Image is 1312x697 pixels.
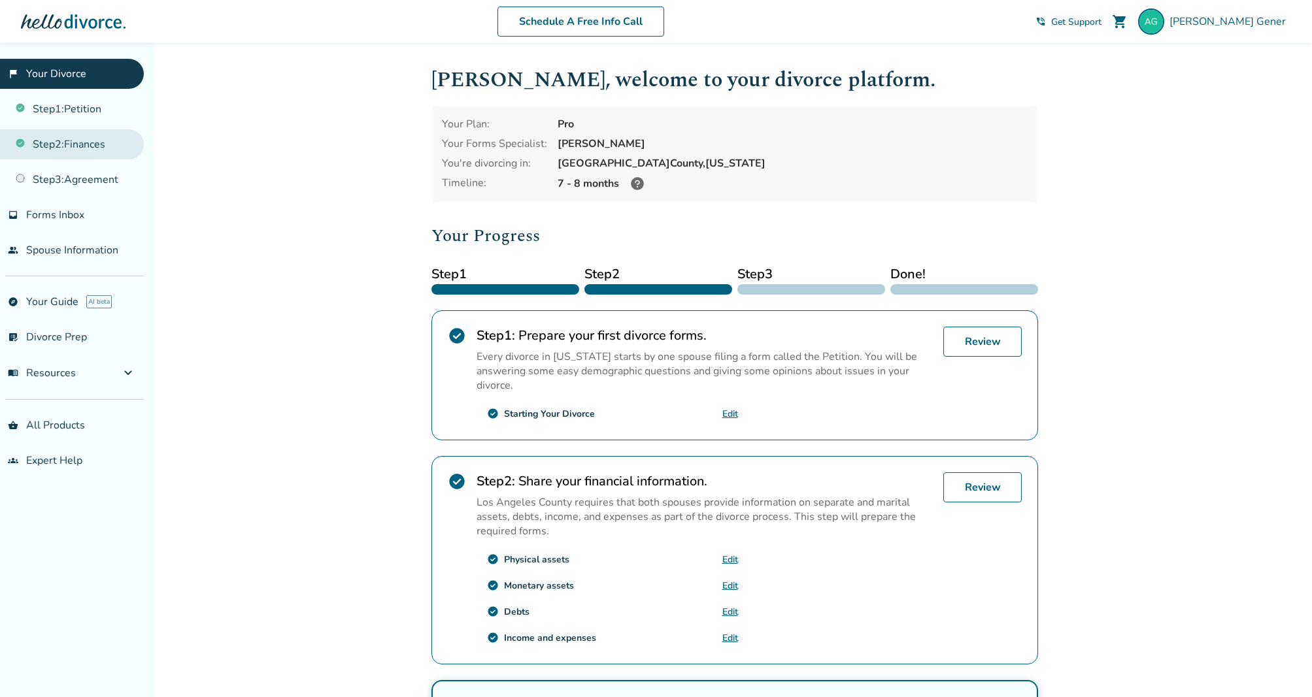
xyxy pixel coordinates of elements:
[442,137,547,151] div: Your Forms Specialist:
[943,472,1022,502] a: Review
[558,156,1028,170] div: [GEOGRAPHIC_DATA] County, [US_STATE]
[487,579,499,591] span: check_circle
[558,117,1028,131] div: Pro
[943,327,1022,357] a: Review
[26,208,84,222] span: Forms Inbox
[431,223,1038,249] h2: Your Progress
[487,408,499,419] span: check_circle
[8,332,18,342] span: list_alt_check
[504,632,596,644] div: Income and expenses
[1035,16,1046,27] span: phone_in_talk
[504,579,574,592] div: Monetary assets
[442,176,547,191] div: Timeline:
[504,408,595,420] div: Starting Your Divorce
[1247,634,1312,697] iframe: Chat Widget
[477,472,515,490] strong: Step 2 :
[497,7,664,37] a: Schedule A Free Info Call
[722,579,738,592] a: Edit
[8,245,18,255] span: people
[558,176,1028,191] div: 7 - 8 months
[8,455,18,466] span: groups
[890,265,1038,284] span: Done!
[8,69,18,79] span: flag_2
[442,156,547,170] div: You're divorcing in:
[8,368,18,378] span: menu_book
[737,265,885,284] span: Step 3
[448,472,466,491] span: check_circle
[1169,14,1291,29] span: [PERSON_NAME] Gener
[504,606,530,618] div: Debts
[1112,14,1128,29] span: shopping_cart
[722,408,738,420] a: Edit
[8,420,18,430] span: shopping_basket
[8,297,18,307] span: explore
[504,553,569,566] div: Physical assets
[487,606,499,617] span: check_circle
[722,606,738,618] a: Edit
[487,553,499,565] span: check_circle
[487,632,499,643] span: check_circle
[477,327,515,344] strong: Step 1 :
[722,632,738,644] a: Edit
[477,327,933,344] h2: Prepare your first divorce forms.
[477,349,933,393] p: Every divorce in [US_STATE] starts by one spouse filing a form called the Petition. You will be a...
[722,553,738,566] a: Edit
[477,495,933,538] p: Los Angeles County requires that both spouses provide information on separate and marital assets,...
[1138,8,1164,35] img: agg82031@gmail.com
[448,327,466,345] span: check_circle
[442,117,547,131] div: Your Plan:
[1035,16,1102,28] a: phone_in_talkGet Support
[477,472,933,490] h2: Share your financial information.
[584,265,732,284] span: Step 2
[1051,16,1102,28] span: Get Support
[8,366,76,380] span: Resources
[431,64,1038,96] h1: [PERSON_NAME] , welcome to your divorce platform.
[558,137,1028,151] div: [PERSON_NAME]
[86,295,112,308] span: AI beta
[431,265,579,284] span: Step 1
[120,365,136,381] span: expand_more
[8,210,18,220] span: inbox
